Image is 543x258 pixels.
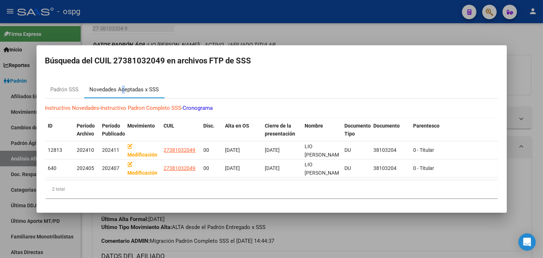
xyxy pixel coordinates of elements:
[102,123,126,137] span: Período Publicado
[164,165,196,171] span: 27381032049
[374,123,400,129] span: Documento
[128,162,158,176] strong: Modificación
[225,147,240,153] span: [DATE]
[45,180,498,198] div: 2 total
[77,123,95,137] span: Período Archivo
[222,118,262,150] datatable-header-cell: Alta en OS
[164,147,196,153] span: 27381032049
[225,165,240,171] span: [DATE]
[128,123,155,129] span: Movimiento
[305,162,344,176] span: LIO [PERSON_NAME]
[265,165,280,171] span: [DATE]
[125,118,161,150] datatable-header-cell: Movimiento
[45,54,498,68] h2: Búsqueda del CUIL 27381032049 en archivos FTP de SSS
[374,146,408,154] div: 38103204
[413,147,434,153] span: 0 - Titular
[102,165,120,171] span: 202407
[77,165,94,171] span: 202405
[345,164,368,172] div: DU
[204,146,220,154] div: 00
[265,147,280,153] span: [DATE]
[90,86,159,94] div: Novedades Aceptadas x SSS
[204,123,215,129] span: Disc.
[51,86,79,94] div: Padrón SSS
[518,233,536,251] div: Open Intercom Messenger
[128,143,158,158] strong: Modificación
[262,118,302,150] datatable-header-cell: Cierre de la presentación
[164,123,175,129] span: CUIL
[302,118,342,150] datatable-header-cell: Nombre
[345,146,368,154] div: DU
[45,104,498,112] p: - -
[265,123,296,137] span: Cierre de la presentación
[77,147,94,153] span: 202410
[201,118,222,150] datatable-header-cell: Disc.
[374,164,408,172] div: 38103204
[345,123,371,137] span: Documento Tipo
[48,123,53,129] span: ID
[102,147,120,153] span: 202411
[183,105,213,111] a: Cronograma
[48,165,57,171] span: 640
[101,105,182,111] a: Instructivo Padron Completo SSS
[161,118,201,150] datatable-header-cell: CUIL
[204,164,220,172] div: 00
[48,147,63,153] span: 12813
[342,118,371,150] datatable-header-cell: Documento Tipo
[413,165,434,171] span: 0 - Titular
[99,118,125,150] datatable-header-cell: Período Publicado
[225,123,250,129] span: Alta en OS
[305,143,344,158] span: LIO [PERSON_NAME]
[45,105,99,111] a: Instructivo Novedades
[74,118,99,150] datatable-header-cell: Período Archivo
[413,123,440,129] span: Parentesco
[305,123,323,129] span: Nombre
[411,118,497,150] datatable-header-cell: Parentesco
[371,118,411,150] datatable-header-cell: Documento
[45,118,74,150] datatable-header-cell: ID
